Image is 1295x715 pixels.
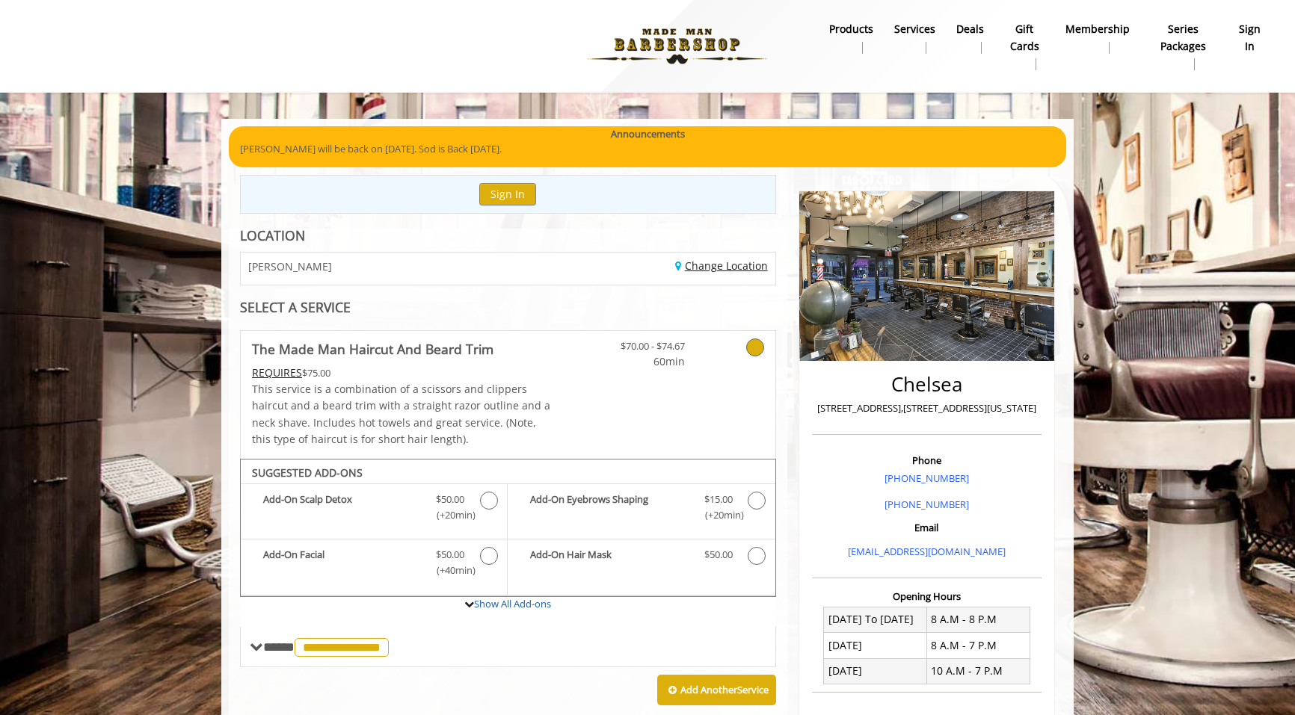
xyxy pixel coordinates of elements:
[436,492,464,507] span: $50.00
[1065,21,1130,37] b: Membership
[240,300,776,315] div: SELECT A SERVICE
[848,545,1006,558] a: [EMAIL_ADDRESS][DOMAIN_NAME]
[926,633,1030,658] td: 8 A.M - 7 P.M
[1140,19,1226,74] a: Series packagesSeries packages
[252,365,302,380] span: This service needs some Advance to be paid before we block your appointment
[1237,21,1263,55] b: sign in
[597,331,685,371] a: $70.00 - $74.67
[829,21,873,37] b: products
[248,492,499,527] label: Add-On Scalp Detox
[263,492,421,523] b: Add-On Scalp Detox
[574,5,780,87] img: Made Man Barbershop logo
[611,126,685,142] b: Announcements
[675,259,768,273] a: Change Location
[816,455,1038,465] h3: Phone
[530,492,689,523] b: Add-On Eyebrows Shaping
[657,675,776,706] button: Add AnotherService
[252,465,363,480] b: SUGGESTED ADD-ONS
[1151,21,1216,55] b: Series packages
[994,19,1056,74] a: Gift cardsgift cards
[680,683,769,696] b: Add Another Service
[704,547,733,563] span: $50.00
[824,607,927,632] td: [DATE] To [DATE]
[248,261,332,272] span: [PERSON_NAME]
[263,547,421,578] b: Add-On Facial
[252,338,493,359] b: The Made Man Haircut And Beard Trim
[240,141,1055,157] p: [PERSON_NAME] will be back on [DATE]. Sod is Back [DATE].
[1226,19,1273,58] a: sign insign in
[240,226,305,244] b: LOCATION
[824,658,927,684] td: [DATE]
[926,607,1030,632] td: 8 A.M - 8 P.M
[816,374,1038,395] h2: Chelsea
[515,492,767,527] label: Add-On Eyebrows Shaping
[926,658,1030,684] td: 10 A.M - 7 P.M
[1005,21,1045,55] b: gift cards
[816,400,1038,416] p: [STREET_ADDRESS],[STREET_ADDRESS][US_STATE]
[428,563,473,578] span: (+40min )
[252,365,553,381] div: $75.00
[515,547,767,569] label: Add-On Hair Mask
[816,522,1038,533] h3: Email
[1055,19,1140,58] a: MembershipMembership
[252,381,553,448] p: This service is a combination of a scissors and clippers haircut and a beard trim with a straight...
[474,597,551,610] a: Show All Add-ons
[248,547,499,582] label: Add-On Facial
[479,183,536,205] button: Sign In
[240,459,776,598] div: The Made Man Haircut And Beard Trim Add-onS
[884,19,946,58] a: ServicesServices
[824,633,927,658] td: [DATE]
[885,498,969,511] a: [PHONE_NUMBER]
[696,507,740,523] span: (+20min )
[885,471,969,485] a: [PHONE_NUMBER]
[812,591,1042,601] h3: Opening Hours
[956,21,984,37] b: Deals
[894,21,935,37] b: Services
[819,19,884,58] a: Productsproducts
[530,547,689,565] b: Add-On Hair Mask
[428,507,473,523] span: (+20min )
[436,547,464,563] span: $50.00
[704,492,733,507] span: $15.00
[597,353,685,370] span: 60min
[946,19,994,58] a: DealsDeals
